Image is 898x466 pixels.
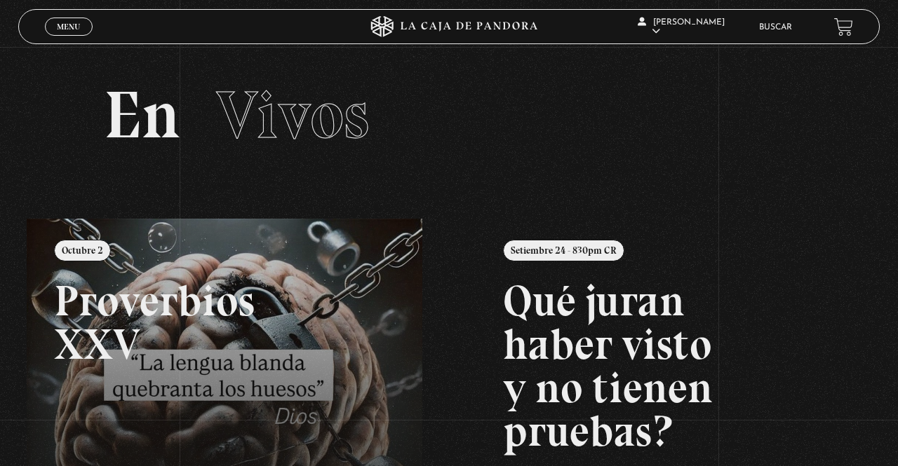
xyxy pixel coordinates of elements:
[53,34,86,44] span: Cerrar
[57,22,80,31] span: Menu
[216,75,369,155] span: Vivos
[759,23,792,32] a: Buscar
[104,82,793,149] h2: En
[638,18,725,36] span: [PERSON_NAME]
[834,18,853,36] a: View your shopping cart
